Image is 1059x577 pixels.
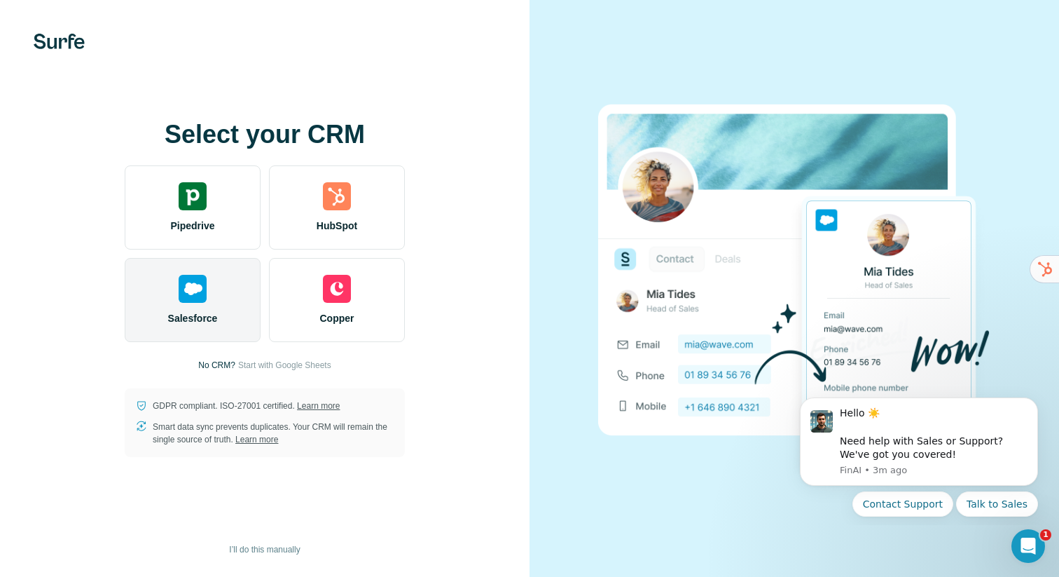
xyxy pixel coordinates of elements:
iframe: Intercom live chat [1011,529,1045,563]
p: No CRM? [198,359,235,372]
img: copper's logo [323,275,351,303]
span: HubSpot [317,219,357,233]
a: Learn more [235,435,278,444]
button: I’ll do this manually [219,539,310,560]
iframe: Intercom notifications message [779,385,1059,525]
p: GDPR compliant. ISO-27001 certified. [153,400,340,412]
img: Surfe's logo [34,34,85,49]
span: Pipedrive [170,219,214,233]
span: I’ll do this manually [229,543,300,556]
span: 1 [1040,529,1051,541]
img: SALESFORCE image [598,81,990,497]
img: salesforce's logo [179,275,207,303]
button: Start with Google Sheets [238,359,331,372]
img: hubspot's logo [323,182,351,210]
a: Learn more [297,401,340,411]
span: Copper [320,311,354,325]
img: pipedrive's logo [179,182,207,210]
span: Salesforce [168,311,218,325]
h1: Select your CRM [125,121,405,149]
p: Smart data sync prevents duplicates. Your CRM will remain the single source of truth. [153,421,394,446]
